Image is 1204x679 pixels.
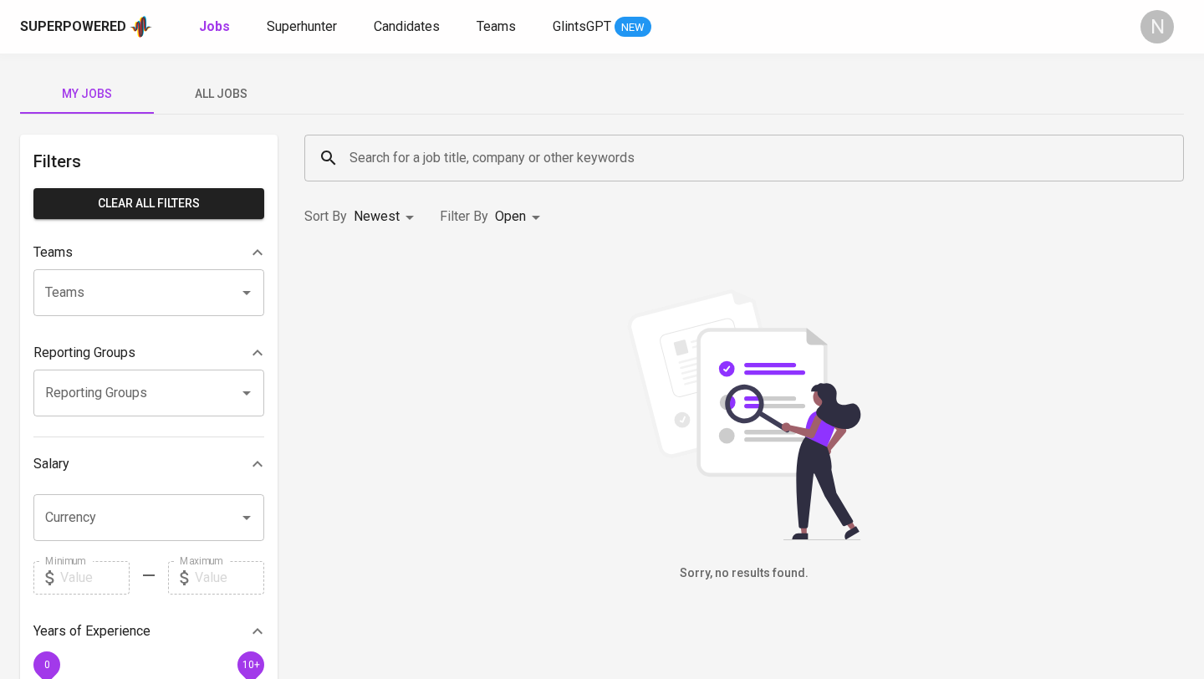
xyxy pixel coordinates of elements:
div: N [1140,10,1174,43]
span: Candidates [374,18,440,34]
a: Candidates [374,17,443,38]
span: 10+ [242,658,259,670]
span: All Jobs [164,84,278,105]
p: Years of Experience [33,621,150,641]
span: Open [495,208,526,224]
div: Open [495,202,546,232]
span: GlintsGPT [553,18,611,34]
button: Open [235,506,258,529]
p: Sort By [304,207,347,227]
img: file_searching.svg [619,289,870,540]
div: Newest [354,202,420,232]
a: Teams [477,17,519,38]
div: Years of Experience [33,615,264,648]
span: 0 [43,658,49,670]
p: Teams [33,242,73,263]
div: Teams [33,236,264,269]
span: Superhunter [267,18,337,34]
span: Clear All filters [47,193,251,214]
b: Jobs [199,18,230,34]
input: Value [60,561,130,595]
h6: Sorry, no results found. [304,564,1184,583]
input: Value [195,561,264,595]
button: Open [235,281,258,304]
a: Superpoweredapp logo [20,14,152,39]
p: Newest [354,207,400,227]
div: Salary [33,447,264,481]
span: NEW [615,19,651,36]
h6: Filters [33,148,264,175]
button: Clear All filters [33,188,264,219]
span: My Jobs [30,84,144,105]
p: Reporting Groups [33,343,135,363]
button: Open [235,381,258,405]
p: Salary [33,454,69,474]
a: GlintsGPT NEW [553,17,651,38]
p: Filter By [440,207,488,227]
a: Superhunter [267,17,340,38]
a: Jobs [199,17,233,38]
div: Reporting Groups [33,336,264,370]
div: Superpowered [20,18,126,37]
span: Teams [477,18,516,34]
img: app logo [130,14,152,39]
